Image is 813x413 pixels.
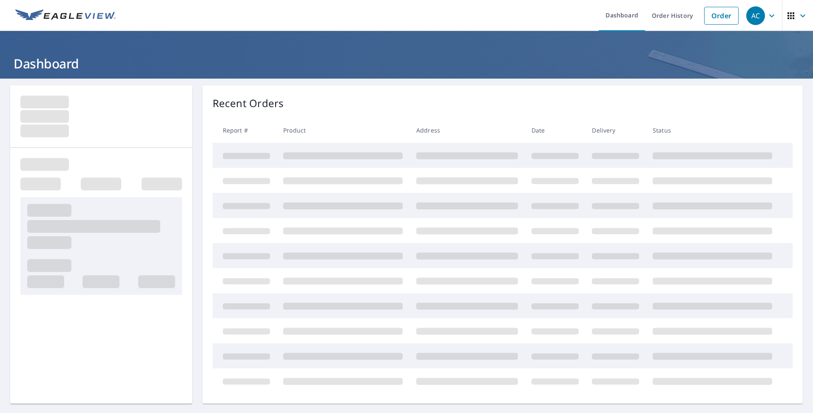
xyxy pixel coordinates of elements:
[746,6,765,25] div: AC
[276,118,409,143] th: Product
[409,118,525,143] th: Address
[646,118,779,143] th: Status
[10,55,803,72] h1: Dashboard
[15,9,116,22] img: EV Logo
[213,118,277,143] th: Report #
[704,7,739,25] a: Order
[213,96,284,111] p: Recent Orders
[585,118,646,143] th: Delivery
[525,118,586,143] th: Date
